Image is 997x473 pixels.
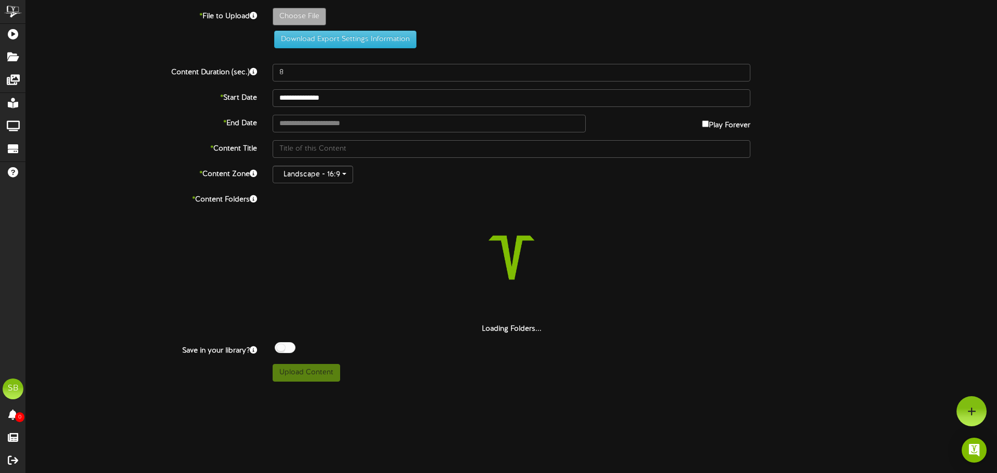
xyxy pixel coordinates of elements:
[445,191,578,324] img: loading-spinner-2.png
[18,64,265,78] label: Content Duration (sec.)
[18,191,265,205] label: Content Folders
[15,412,24,422] span: 0
[273,364,340,382] button: Upload Content
[3,379,23,399] div: SB
[18,89,265,103] label: Start Date
[274,31,416,48] button: Download Export Settings Information
[962,438,987,463] div: Open Intercom Messenger
[702,115,750,131] label: Play Forever
[482,325,542,333] strong: Loading Folders...
[702,120,709,127] input: Play Forever
[18,115,265,129] label: End Date
[273,140,750,158] input: Title of this Content
[18,166,265,180] label: Content Zone
[269,35,416,43] a: Download Export Settings Information
[18,8,265,22] label: File to Upload
[18,342,265,356] label: Save in your library?
[18,140,265,154] label: Content Title
[273,166,353,183] button: Landscape - 16:9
